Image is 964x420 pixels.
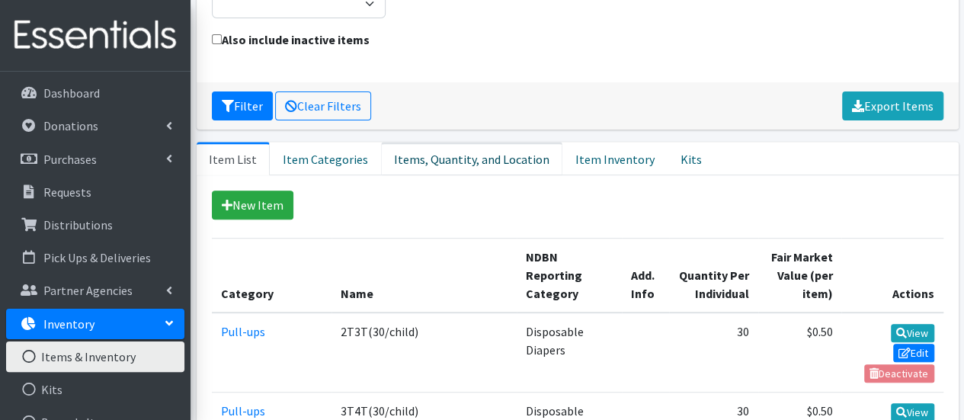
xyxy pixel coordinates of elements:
[43,250,151,265] p: Pick Ups & Deliveries
[842,91,943,120] a: Export Items
[517,313,622,392] td: Disposable Diapers
[893,344,934,362] a: Edit
[622,239,670,313] th: Add. Info
[270,142,381,175] a: Item Categories
[517,239,622,313] th: NDBN Reporting Category
[197,142,270,175] a: Item List
[6,275,184,306] a: Partner Agencies
[381,142,562,175] a: Items, Quantity, and Location
[758,313,842,392] td: $0.50
[758,239,842,313] th: Fair Market Value (per item)
[6,177,184,207] a: Requests
[43,217,113,232] p: Distributions
[275,91,371,120] a: Clear Filters
[212,191,293,220] a: New Item
[43,283,133,298] p: Partner Agencies
[212,239,331,313] th: Category
[221,324,265,339] a: Pull-ups
[6,309,184,339] a: Inventory
[221,403,265,418] a: Pull-ups
[6,341,184,372] a: Items & Inventory
[562,142,668,175] a: Item Inventory
[331,313,517,392] td: 2T3T(30/child)
[6,210,184,240] a: Distributions
[212,34,222,44] input: Also include inactive items
[212,91,273,120] button: Filter
[43,184,91,200] p: Requests
[669,239,758,313] th: Quantity Per Individual
[668,142,715,175] a: Kits
[43,316,94,332] p: Inventory
[43,118,98,133] p: Donations
[43,152,97,167] p: Purchases
[669,313,758,392] td: 30
[6,242,184,273] a: Pick Ups & Deliveries
[891,324,934,342] a: View
[43,85,100,101] p: Dashboard
[6,111,184,141] a: Donations
[6,78,184,108] a: Dashboard
[212,30,370,49] label: Also include inactive items
[841,239,943,313] th: Actions
[6,144,184,175] a: Purchases
[6,10,184,61] img: HumanEssentials
[331,239,517,313] th: Name
[6,374,184,405] a: Kits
